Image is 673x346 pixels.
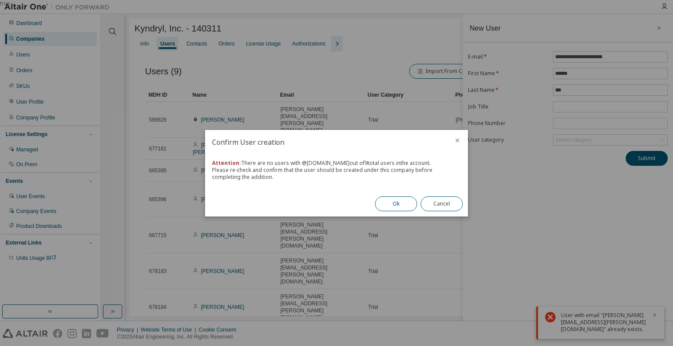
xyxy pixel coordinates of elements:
button: close [454,137,461,144]
div: There are no users with @ [DOMAIN_NAME] out of 9 total users in the account . Please re-check and... [212,160,461,181]
button: Ok [375,196,417,211]
b: Attention: [212,159,241,167]
h2: Confirm User creation [205,130,447,154]
button: Cancel [421,196,463,211]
